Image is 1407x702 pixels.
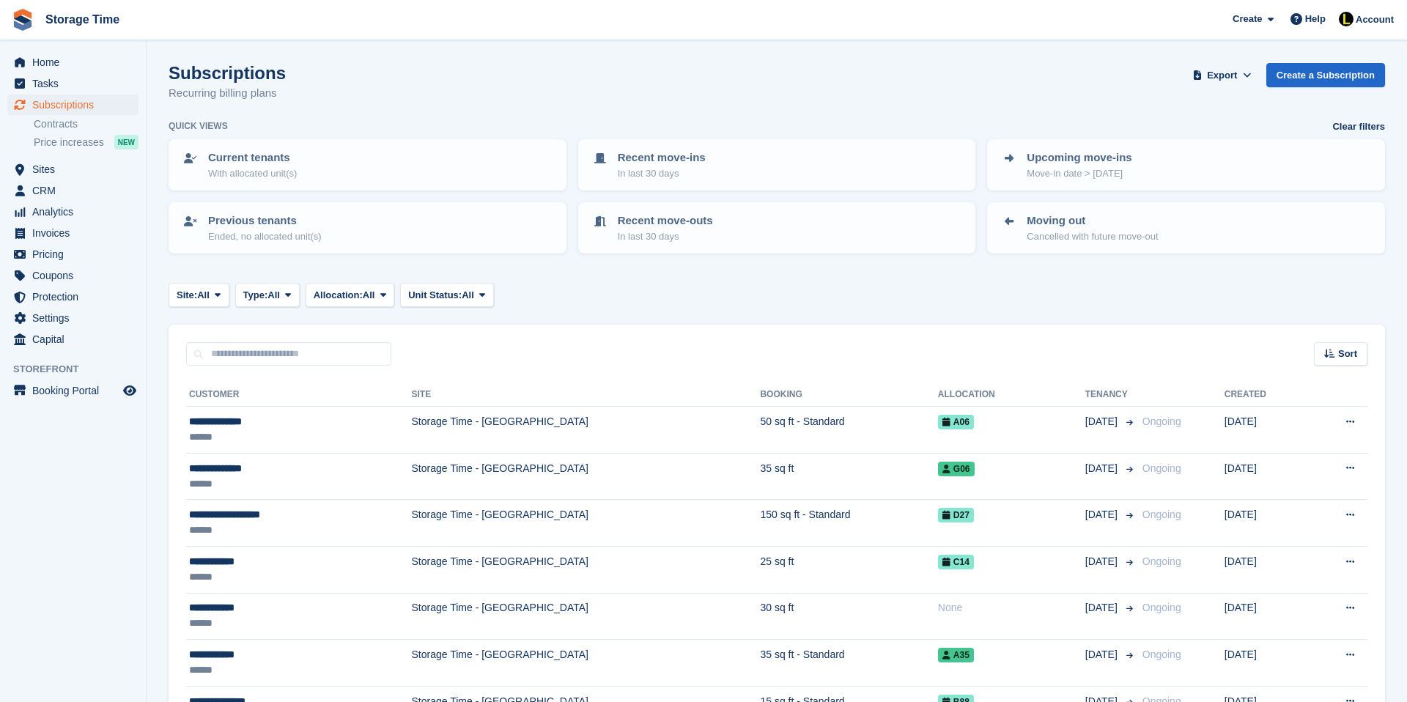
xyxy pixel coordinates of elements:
[208,149,297,166] p: Current tenants
[412,407,761,454] td: Storage Time - [GEOGRAPHIC_DATA]
[7,329,139,350] a: menu
[32,95,120,115] span: Subscriptions
[34,134,139,150] a: Price increases NEW
[1085,414,1120,429] span: [DATE]
[408,288,462,303] span: Unit Status:
[1225,593,1307,640] td: [DATE]
[1085,647,1120,662] span: [DATE]
[7,223,139,243] a: menu
[618,213,713,229] p: Recent move-outs
[208,229,322,244] p: Ended, no allocated unit(s)
[1085,554,1120,569] span: [DATE]
[7,202,139,222] a: menu
[7,73,139,94] a: menu
[32,265,120,286] span: Coupons
[938,383,1085,407] th: Allocation
[1190,63,1255,87] button: Export
[1305,12,1326,26] span: Help
[1142,649,1181,660] span: Ongoing
[1225,407,1307,454] td: [DATE]
[1266,63,1385,87] a: Create a Subscription
[7,308,139,328] a: menu
[121,382,139,399] a: Preview store
[169,85,286,102] p: Recurring billing plans
[760,546,937,593] td: 25 sq ft
[1027,213,1158,229] p: Moving out
[7,159,139,180] a: menu
[989,141,1384,189] a: Upcoming move-ins Move-in date > [DATE]
[32,73,120,94] span: Tasks
[32,223,120,243] span: Invoices
[186,383,412,407] th: Customer
[32,244,120,265] span: Pricing
[1085,383,1137,407] th: Tenancy
[40,7,125,32] a: Storage Time
[412,383,761,407] th: Site
[1142,462,1181,474] span: Ongoing
[760,640,937,687] td: 35 sq ft - Standard
[1142,602,1181,613] span: Ongoing
[760,453,937,500] td: 35 sq ft
[363,288,375,303] span: All
[1142,415,1181,427] span: Ongoing
[208,166,297,181] p: With allocated unit(s)
[169,283,229,307] button: Site: All
[267,288,280,303] span: All
[412,500,761,547] td: Storage Time - [GEOGRAPHIC_DATA]
[938,462,975,476] span: G06
[938,508,974,522] span: D27
[618,166,706,181] p: In last 30 days
[938,600,1085,616] div: None
[7,265,139,286] a: menu
[32,287,120,307] span: Protection
[1027,229,1158,244] p: Cancelled with future move-out
[32,308,120,328] span: Settings
[618,149,706,166] p: Recent move-ins
[169,63,286,83] h1: Subscriptions
[412,640,761,687] td: Storage Time - [GEOGRAPHIC_DATA]
[462,288,474,303] span: All
[169,119,228,133] h6: Quick views
[1085,600,1120,616] span: [DATE]
[34,117,139,131] a: Contracts
[314,288,363,303] span: Allocation:
[1225,453,1307,500] td: [DATE]
[1338,347,1357,361] span: Sort
[7,180,139,201] a: menu
[938,415,974,429] span: A06
[7,287,139,307] a: menu
[1356,12,1394,27] span: Account
[13,362,146,377] span: Storefront
[1085,461,1120,476] span: [DATE]
[306,283,395,307] button: Allocation: All
[760,500,937,547] td: 150 sq ft - Standard
[7,52,139,73] a: menu
[7,95,139,115] a: menu
[618,229,713,244] p: In last 30 days
[938,555,974,569] span: C14
[1085,507,1120,522] span: [DATE]
[760,383,937,407] th: Booking
[34,136,104,149] span: Price increases
[32,329,120,350] span: Capital
[208,213,322,229] p: Previous tenants
[32,202,120,222] span: Analytics
[243,288,268,303] span: Type:
[1339,12,1354,26] img: Laaibah Sarwar
[938,648,974,662] span: A35
[177,288,197,303] span: Site:
[1207,68,1237,83] span: Export
[1233,12,1262,26] span: Create
[400,283,493,307] button: Unit Status: All
[197,288,210,303] span: All
[1225,546,1307,593] td: [DATE]
[32,180,120,201] span: CRM
[1225,640,1307,687] td: [DATE]
[760,407,937,454] td: 50 sq ft - Standard
[1142,555,1181,567] span: Ongoing
[580,204,975,252] a: Recent move-outs In last 30 days
[114,135,139,149] div: NEW
[235,283,300,307] button: Type: All
[32,159,120,180] span: Sites
[989,204,1384,252] a: Moving out Cancelled with future move-out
